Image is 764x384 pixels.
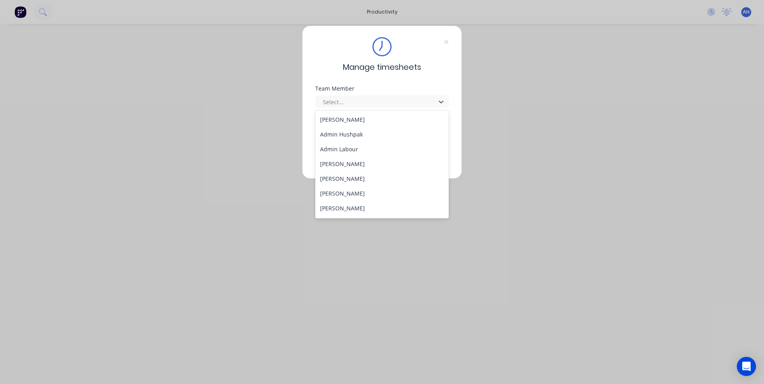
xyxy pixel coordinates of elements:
[343,61,421,73] span: Manage timesheets
[315,112,449,127] div: [PERSON_NAME]
[315,156,449,171] div: [PERSON_NAME]
[315,186,449,201] div: [PERSON_NAME]
[315,171,449,186] div: [PERSON_NAME]
[315,216,449,230] div: [PERSON_NAME]
[737,357,756,376] div: Open Intercom Messenger
[315,142,449,156] div: Admin Labour
[315,127,449,142] div: Admin Hushpak
[315,86,449,91] div: Team Member
[315,201,449,216] div: [PERSON_NAME]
